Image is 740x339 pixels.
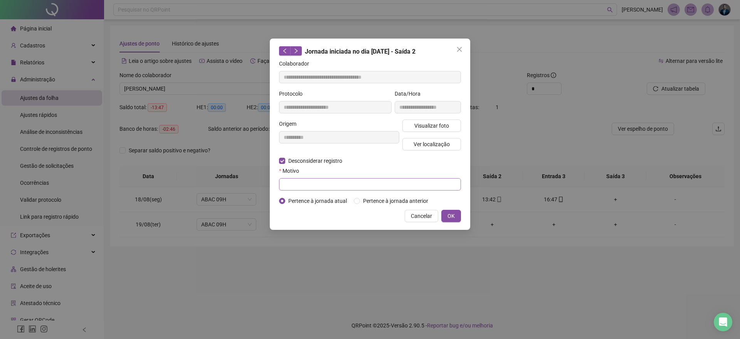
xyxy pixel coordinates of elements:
[402,120,461,132] button: Visualizar foto
[279,89,308,98] label: Protocolo
[414,121,449,130] span: Visualizar foto
[414,140,450,148] span: Ver localização
[293,48,299,54] span: right
[282,48,288,54] span: left
[441,210,461,222] button: OK
[279,59,314,68] label: Colaborador
[447,212,455,220] span: OK
[411,212,432,220] span: Cancelar
[395,89,425,98] label: Data/Hora
[279,120,301,128] label: Origem
[714,313,732,331] div: Open Intercom Messenger
[360,197,431,205] span: Pertence à jornada anterior
[290,46,302,56] button: right
[279,167,304,175] label: Motivo
[279,46,461,56] div: Jornada iniciada no dia [DATE] - Saída 2
[456,46,462,52] span: close
[453,43,466,56] button: Close
[285,197,350,205] span: Pertence à jornada atual
[279,46,291,56] button: left
[285,157,345,165] span: Desconsiderar registro
[402,138,461,150] button: Ver localização
[405,210,438,222] button: Cancelar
